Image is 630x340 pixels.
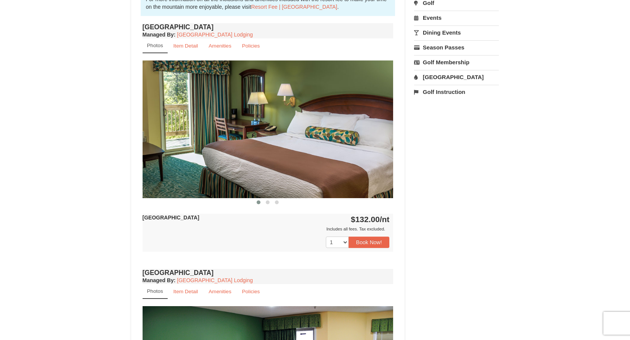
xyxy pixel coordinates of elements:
[147,43,163,48] small: Photos
[143,60,394,198] img: 18876286-36-6bbdb14b.jpg
[143,38,168,53] a: Photos
[209,289,232,294] small: Amenities
[414,70,499,84] a: [GEOGRAPHIC_DATA]
[349,237,390,248] button: Book Now!
[143,225,390,233] div: Includes all fees. Tax excluded.
[414,55,499,69] a: Golf Membership
[414,85,499,99] a: Golf Instruction
[143,277,176,283] strong: :
[204,38,236,53] a: Amenities
[143,32,176,38] strong: :
[173,289,198,294] small: Item Detail
[237,284,265,299] a: Policies
[380,215,390,224] span: /nt
[173,43,198,49] small: Item Detail
[168,38,203,53] a: Item Detail
[168,284,203,299] a: Item Detail
[242,43,260,49] small: Policies
[177,277,253,283] a: [GEOGRAPHIC_DATA] Lodging
[143,32,174,38] span: Managed By
[143,23,394,31] h4: [GEOGRAPHIC_DATA]
[237,38,265,53] a: Policies
[177,32,253,38] a: [GEOGRAPHIC_DATA] Lodging
[414,25,499,40] a: Dining Events
[209,43,232,49] small: Amenities
[351,215,390,224] strong: $132.00
[251,4,337,10] a: Resort Fee | [GEOGRAPHIC_DATA]
[242,289,260,294] small: Policies
[147,288,163,294] small: Photos
[143,277,174,283] span: Managed By
[204,284,236,299] a: Amenities
[143,214,200,221] strong: [GEOGRAPHIC_DATA]
[143,269,394,276] h4: [GEOGRAPHIC_DATA]
[414,40,499,54] a: Season Passes
[143,284,168,299] a: Photos
[414,11,499,25] a: Events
